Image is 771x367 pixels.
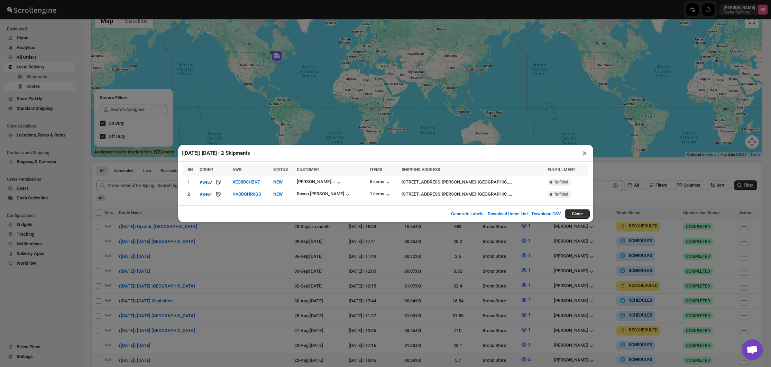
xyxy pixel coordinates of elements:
[200,191,212,198] button: #3461
[200,180,212,185] div: #3457
[273,167,288,172] span: STATUS
[447,207,488,221] button: Generate Labels
[370,179,391,186] button: 5 items
[402,191,543,198] div: |
[478,179,514,186] div: [GEOGRAPHIC_DATA]
[297,167,319,172] span: CUSTOMER
[402,191,476,198] div: [STREET_ADDRESS][PERSON_NAME]
[580,148,590,158] button: ×
[548,167,575,172] span: FULFILLMENT
[200,179,212,186] button: #3457
[402,179,543,186] div: |
[370,167,382,172] span: ITEMS
[297,191,351,198] button: Rayon [PERSON_NAME]
[273,191,283,197] span: NEW
[232,167,242,172] span: AWB
[273,179,283,185] span: NEW
[478,191,514,198] div: [GEOGRAPHIC_DATA]
[554,191,568,197] span: fulfilled
[402,167,440,172] span: SHIPPING ADDRESS
[402,179,476,186] div: [STREET_ADDRESS][PERSON_NAME]
[565,209,590,219] button: Close
[742,339,763,360] a: Open chat
[183,188,198,200] td: 2
[554,179,568,185] span: fulfilled
[232,179,260,185] button: XEQ8BSHZK7
[182,150,250,157] h2: ([DATE]) [DATE] | 2 Shipments
[200,167,213,172] span: ORDER
[187,167,193,172] span: SN
[183,176,198,188] td: 1
[232,191,261,197] button: NVDBQHR6GS
[297,179,342,186] button: [PERSON_NAME]...
[200,192,212,197] div: #3461
[484,207,532,221] button: Download Items List
[297,179,335,184] div: [PERSON_NAME]...
[528,207,565,221] button: Download CSV
[370,191,391,198] button: 1 items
